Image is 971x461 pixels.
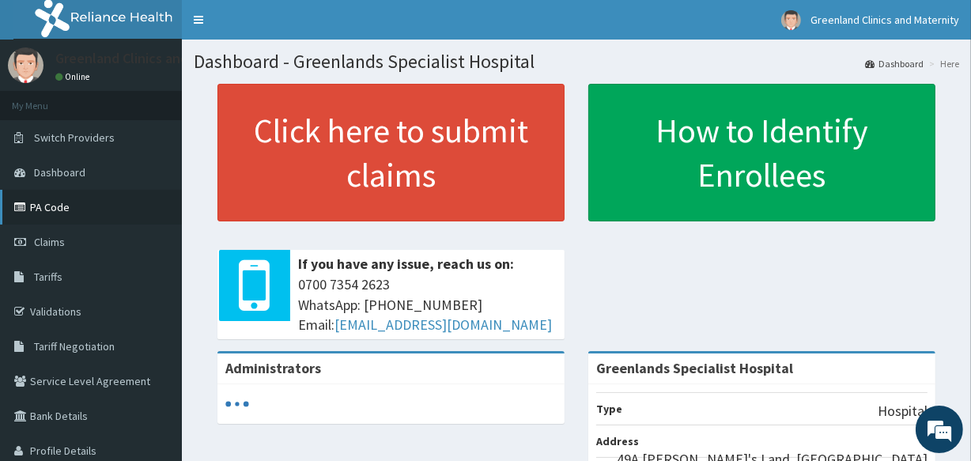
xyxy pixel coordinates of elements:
svg: audio-loading [225,392,249,416]
span: Dashboard [34,165,85,179]
a: Click here to submit claims [217,84,565,221]
strong: Greenlands Specialist Hospital [596,359,793,377]
span: We're online! [92,133,218,293]
a: Online [55,71,93,82]
span: Switch Providers [34,130,115,145]
p: Greenland Clinics and Maternity [55,51,251,66]
img: User Image [8,47,43,83]
img: d_794563401_company_1708531726252_794563401 [29,79,64,119]
span: Claims [34,235,65,249]
span: Tariff Negotiation [34,339,115,353]
div: Chat with us now [82,89,266,109]
li: Here [925,57,959,70]
b: If you have any issue, reach us on: [298,255,514,273]
span: 0700 7354 2623 WhatsApp: [PHONE_NUMBER] Email: [298,274,557,335]
img: User Image [781,10,801,30]
p: Hospital [878,401,928,421]
a: [EMAIL_ADDRESS][DOMAIN_NAME] [334,316,552,334]
b: Administrators [225,359,321,377]
a: Dashboard [865,57,924,70]
div: Minimize live chat window [259,8,297,46]
b: Address [596,434,639,448]
span: Tariffs [34,270,62,284]
span: Greenland Clinics and Maternity [810,13,959,27]
a: How to Identify Enrollees [588,84,935,221]
textarea: Type your message and hit 'Enter' [8,300,301,355]
h1: Dashboard - Greenlands Specialist Hospital [194,51,959,72]
b: Type [596,402,622,416]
